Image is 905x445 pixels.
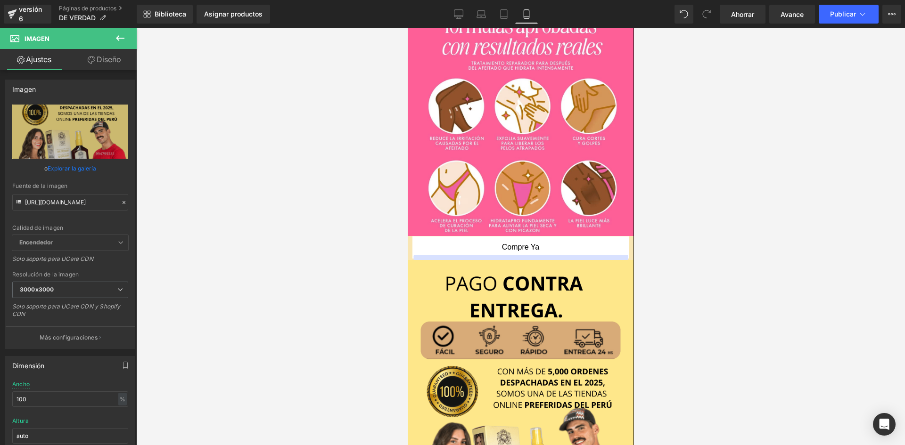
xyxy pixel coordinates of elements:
a: versión 6 [4,5,51,24]
button: Publicar [819,5,879,24]
a: Computadora portátil [470,5,493,24]
font: Ahorrar [731,10,754,18]
font: Biblioteca [155,10,186,18]
a: Nueva Biblioteca [137,5,193,24]
button: Más configuraciones [6,326,135,348]
font: Páginas de productos [59,5,116,12]
font: Avance [781,10,804,18]
font: Explorar la galería [48,165,96,172]
font: DE VERDAD [59,14,96,22]
a: Móvil [515,5,538,24]
font: Más configuraciones [40,334,98,341]
button: Rehacer [697,5,716,24]
font: % [120,396,125,403]
font: Asignar productos [204,10,263,18]
font: Ajustes [26,55,51,64]
button: Deshacer [675,5,693,24]
font: Ancho [12,380,30,388]
font: Publicar [830,10,856,18]
font: Solo soporte para UCare CDN y Shopify CDN [12,303,121,317]
a: Tableta [493,5,515,24]
font: Solo soporte para UCare CDN [12,255,93,262]
a: Páginas de productos [59,5,137,12]
font: Imagen [12,85,36,93]
font: Fuente de la imagen [12,182,67,189]
a: De oficina [447,5,470,24]
font: Encendedor [19,239,53,246]
button: Más [882,5,901,24]
input: Enlace [12,194,128,210]
button: Compre ya [5,208,221,230]
font: Altura [12,417,29,424]
font: versión 6 [19,5,42,23]
input: auto [12,391,128,407]
font: Calidad de imagen [12,224,63,231]
font: o [44,165,48,172]
input: auto [12,428,128,444]
font: Resolución de la imagen [12,271,79,278]
div: Abrir Intercom Messenger [873,413,896,436]
a: Diseño [70,49,139,70]
font: Diseño [97,55,121,64]
font: 3000x3000 [20,286,54,293]
font: Dimensión [12,362,45,370]
font: Imagen [25,35,49,42]
a: Avance [769,5,815,24]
